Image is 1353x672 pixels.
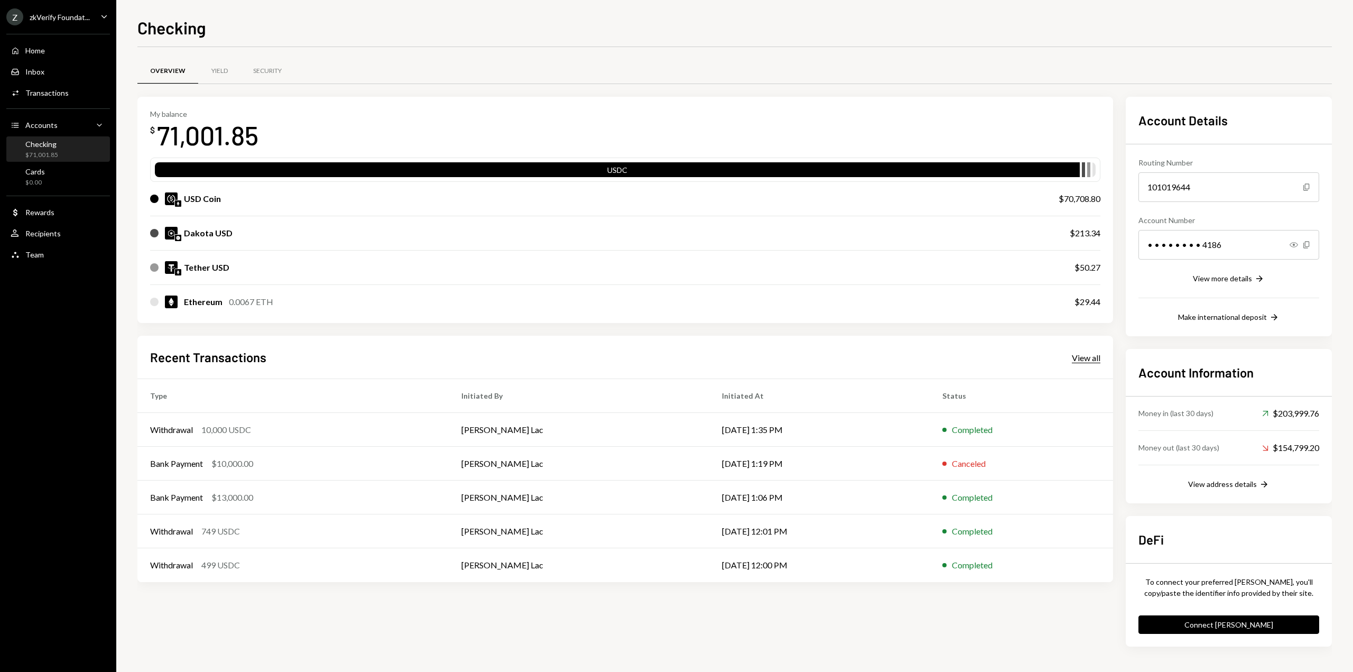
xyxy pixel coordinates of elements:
[709,447,930,481] td: [DATE] 1:19 PM
[1188,480,1257,489] div: View address details
[6,164,110,189] a: Cards$0.00
[150,67,186,76] div: Overview
[240,58,294,85] a: Security
[150,125,155,135] div: $
[6,245,110,264] a: Team
[150,525,193,538] div: Withdrawal
[1262,441,1319,454] div: $154,799.20
[184,227,233,240] div: Dakota USD
[1138,576,1319,599] div: To connect your preferred [PERSON_NAME], you'll copy/paste the identifier info provided by their ...
[6,62,110,81] a: Inbox
[165,261,178,274] img: USDT
[165,296,178,308] img: ETH
[1074,296,1100,308] div: $29.44
[1059,192,1100,205] div: $70,708.80
[709,514,930,548] td: [DATE] 12:01 PM
[449,548,709,582] td: [PERSON_NAME] Lac
[137,379,449,413] th: Type
[229,296,273,308] div: 0.0067 ETH
[25,121,58,130] div: Accounts
[6,41,110,60] a: Home
[1138,215,1319,226] div: Account Number
[952,559,993,572] div: Completed
[1138,172,1319,202] div: 101019644
[25,140,58,149] div: Checking
[175,200,181,207] img: ethereum-mainnet
[211,457,253,470] div: $10,000.00
[155,164,1080,179] div: USDC
[150,491,203,504] div: Bank Payment
[184,296,223,308] div: Ethereum
[449,481,709,514] td: [PERSON_NAME] Lac
[253,67,282,76] div: Security
[150,424,193,436] div: Withdrawal
[709,379,930,413] th: Initiated At
[1193,273,1265,285] button: View more details
[6,83,110,102] a: Transactions
[211,67,228,76] div: Yield
[150,457,203,470] div: Bank Payment
[184,261,229,274] div: Tether USD
[1138,364,1319,381] h2: Account Information
[165,227,178,240] img: DKUSD
[157,118,258,152] div: 71,001.85
[1072,352,1100,363] a: View all
[449,514,709,548] td: [PERSON_NAME] Lac
[449,413,709,447] td: [PERSON_NAME] Lac
[1138,408,1213,419] div: Money in (last 30 days)
[25,178,45,187] div: $0.00
[137,17,206,38] h1: Checking
[150,348,266,366] h2: Recent Transactions
[6,202,110,222] a: Rewards
[201,525,240,538] div: 749 USDC
[1188,479,1269,491] button: View address details
[6,115,110,134] a: Accounts
[1138,112,1319,129] h2: Account Details
[150,559,193,572] div: Withdrawal
[952,491,993,504] div: Completed
[25,46,45,55] div: Home
[1138,230,1319,260] div: • • • • • • • • 4186
[709,413,930,447] td: [DATE] 1:35 PM
[1070,227,1100,240] div: $213.34
[201,424,251,436] div: 10,000 USDC
[184,192,221,205] div: USD Coin
[25,229,61,238] div: Recipients
[25,88,69,97] div: Transactions
[6,136,110,162] a: Checking$71,001.85
[25,151,58,160] div: $71,001.85
[1193,274,1252,283] div: View more details
[175,269,181,275] img: ethereum-mainnet
[25,67,44,76] div: Inbox
[1262,407,1319,420] div: $203,999.76
[175,235,181,241] img: base-mainnet
[25,167,45,176] div: Cards
[709,481,930,514] td: [DATE] 1:06 PM
[6,224,110,243] a: Recipients
[449,447,709,481] td: [PERSON_NAME] Lac
[201,559,240,572] div: 499 USDC
[137,58,198,85] a: Overview
[952,457,986,470] div: Canceled
[952,525,993,538] div: Completed
[1074,261,1100,274] div: $50.27
[198,58,240,85] a: Yield
[150,109,258,118] div: My balance
[25,208,54,217] div: Rewards
[25,250,44,259] div: Team
[6,8,23,25] div: Z
[1072,353,1100,363] div: View all
[1178,312,1280,324] button: Make international deposit
[1138,157,1319,168] div: Routing Number
[709,548,930,582] td: [DATE] 12:00 PM
[165,192,178,205] img: USDC
[30,13,90,22] div: zkVerify Foundat...
[211,491,253,504] div: $13,000.00
[1178,312,1267,321] div: Make international deposit
[952,424,993,436] div: Completed
[930,379,1113,413] th: Status
[1138,442,1219,453] div: Money out (last 30 days)
[1138,531,1319,548] h2: DeFi
[1138,615,1319,634] button: Connect [PERSON_NAME]
[449,379,709,413] th: Initiated By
